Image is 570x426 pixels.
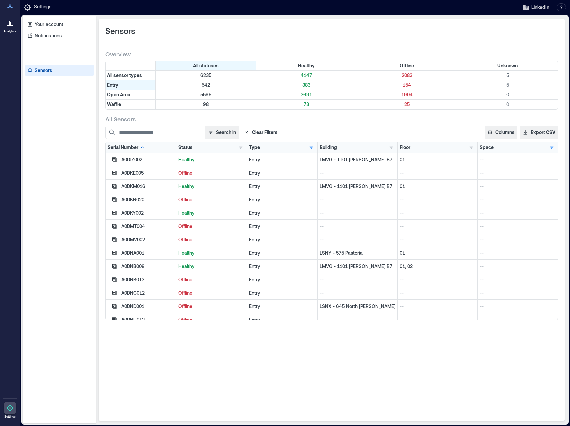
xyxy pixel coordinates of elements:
[178,210,245,216] p: Healthy
[357,90,458,99] div: Filter by Type: Open Area & Status: Offline
[485,126,517,139] button: Columns
[157,101,255,108] p: 98
[531,4,549,11] span: LinkedIn
[106,90,156,99] div: Filter by Type: Open Area
[320,236,395,243] p: --
[480,290,556,296] p: --
[121,183,174,190] div: A0DKM016
[157,82,255,88] p: 542
[121,263,174,270] div: A0DNB008
[25,19,94,30] a: Your account
[400,156,475,163] p: 01
[249,170,315,176] div: Entry
[358,101,456,108] p: 25
[256,80,357,90] div: Filter by Type: Entry & Status: Healthy
[157,72,255,79] p: 6235
[178,223,245,230] p: Offline
[121,316,174,323] div: A0DNH012
[249,303,315,310] div: Entry
[241,126,280,139] button: Clear Filters
[320,250,395,256] p: LSNY - 575 Pastoria
[400,223,475,230] p: --
[521,2,551,13] button: LinkedIn
[459,72,556,79] p: 5
[258,72,355,79] p: 4147
[2,400,18,421] a: Settings
[178,170,245,176] p: Offline
[457,90,558,99] div: Filter by Type: Open Area & Status: Unknown (0 sensors)
[178,316,245,323] p: Offline
[106,100,156,109] div: Filter by Type: Waffle
[320,183,395,190] p: LMVG - 1101 [PERSON_NAME] B7
[178,156,245,163] p: Healthy
[320,156,395,163] p: LMVG - 1101 [PERSON_NAME] B7
[358,82,456,88] p: 154
[520,126,558,139] button: Export CSV
[480,144,494,151] div: Space
[400,263,475,270] p: 01, 02
[35,21,63,28] p: Your account
[106,80,156,90] div: Filter by Type: Entry (active - click to clear)
[25,65,94,76] a: Sensors
[459,101,556,108] p: 0
[121,290,174,296] div: A0DNC012
[320,196,395,203] p: --
[457,100,558,109] div: Filter by Type: Waffle & Status: Unknown (0 sensors)
[157,91,255,98] p: 5595
[121,250,174,256] div: A0DNA001
[400,236,475,243] p: --
[480,223,556,230] p: --
[25,30,94,41] a: Notifications
[249,156,315,163] div: Entry
[357,80,458,90] div: Filter by Type: Entry & Status: Offline
[480,236,556,243] p: --
[256,90,357,99] div: Filter by Type: Open Area & Status: Healthy
[320,263,395,270] p: LMVG - 1101 [PERSON_NAME] B7
[400,276,475,283] p: --
[320,170,395,176] p: --
[4,29,16,33] p: Analytics
[358,91,456,98] p: 1904
[459,91,556,98] p: 0
[256,61,357,70] div: Filter by Status: Healthy
[400,170,475,176] p: --
[249,223,315,230] div: Entry
[249,276,315,283] div: Entry
[121,303,174,310] div: A0DND001
[320,316,395,323] p: --
[121,210,174,216] div: A0DKY002
[320,303,395,310] p: LSNX - 645 North [PERSON_NAME]
[105,26,135,36] span: Sensors
[258,91,355,98] p: 3691
[249,236,315,243] div: Entry
[178,276,245,283] p: Offline
[357,100,458,109] div: Filter by Type: Waffle & Status: Offline
[156,61,256,70] div: All statuses
[249,263,315,270] div: Entry
[121,196,174,203] div: A0DKN020
[249,183,315,190] div: Entry
[480,316,556,323] p: --
[249,290,315,296] div: Entry
[480,170,556,176] p: --
[480,276,556,283] p: --
[249,250,315,256] div: Entry
[105,115,136,123] span: All Sensors
[121,276,174,283] div: A0DNB013
[178,144,193,151] div: Status
[105,50,131,58] span: Overview
[258,82,355,88] p: 383
[400,303,475,310] p: --
[178,290,245,296] p: Offline
[320,223,395,230] p: --
[400,250,475,256] p: 01
[258,101,355,108] p: 73
[480,303,556,310] p: --
[34,3,51,11] p: Settings
[121,236,174,243] div: A0DMV002
[121,156,174,163] div: A0DJZ002
[178,196,245,203] p: Offline
[178,250,245,256] p: Healthy
[249,196,315,203] div: Entry
[400,183,475,190] p: 01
